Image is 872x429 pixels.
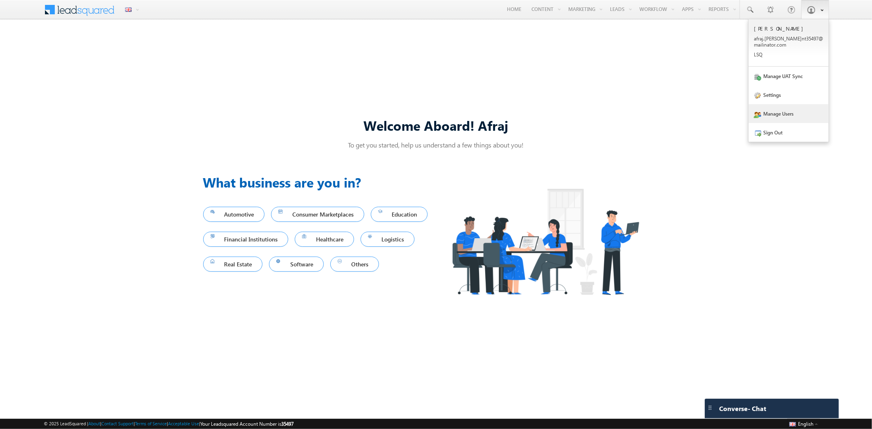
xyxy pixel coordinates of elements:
span: Logistics [368,234,408,245]
a: Contact Support [101,421,134,426]
span: Your Leadsquared Account Number is [200,421,294,427]
p: LSQ [754,51,823,58]
span: Education [378,209,421,220]
span: Healthcare [302,234,347,245]
a: About [88,421,100,426]
p: [PERSON_NAME] [754,25,823,32]
button: English [787,419,820,429]
img: carter-drag [707,404,713,411]
a: Acceptable Use [168,421,199,426]
h3: What business are you in? [203,172,436,192]
span: Converse - Chat [719,405,766,412]
a: Settings [749,85,829,104]
span: Automotive [211,209,258,220]
a: Terms of Service [135,421,167,426]
span: 35497 [281,421,294,427]
span: © 2025 LeadSquared | | | | | [44,420,294,428]
span: Financial Institutions [211,234,281,245]
span: English [798,421,814,427]
a: Sign Out [749,123,829,142]
a: [PERSON_NAME] afraj.[PERSON_NAME]nt35497@mailinator.com LSQ [749,19,829,67]
span: Real Estate [211,259,256,270]
div: Welcome Aboard! Afraj [203,116,669,134]
span: Consumer Marketplaces [278,209,357,220]
span: Software [276,259,316,270]
p: afraj .[PERSON_NAME] nt354 97@ma ilina tor.c om [754,36,823,48]
p: To get you started, help us understand a few things about you! [203,141,669,149]
img: Industry.png [436,172,655,311]
a: Manage Users [749,104,829,123]
a: Manage UAT Sync [749,67,829,85]
span: Others [338,259,372,270]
